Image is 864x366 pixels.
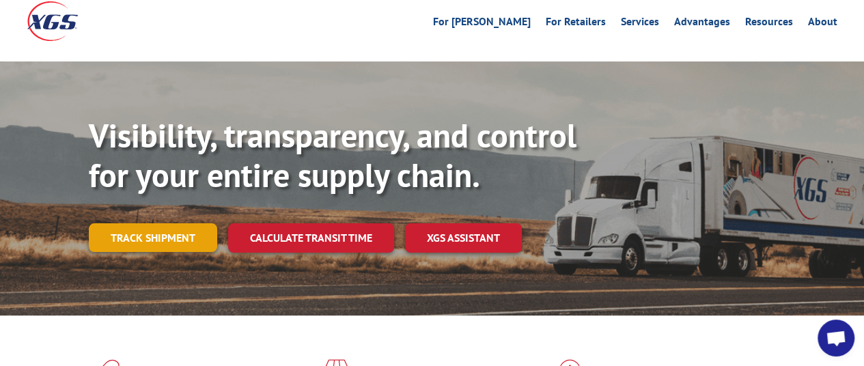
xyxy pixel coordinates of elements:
a: Resources [745,16,793,31]
a: Services [621,16,659,31]
a: Advantages [674,16,730,31]
a: For [PERSON_NAME] [433,16,531,31]
a: Calculate transit time [228,223,394,253]
a: About [808,16,837,31]
div: Open chat [818,320,854,356]
a: XGS ASSISTANT [405,223,522,253]
a: For Retailers [546,16,606,31]
b: Visibility, transparency, and control for your entire supply chain. [89,114,576,196]
a: Track shipment [89,223,217,252]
